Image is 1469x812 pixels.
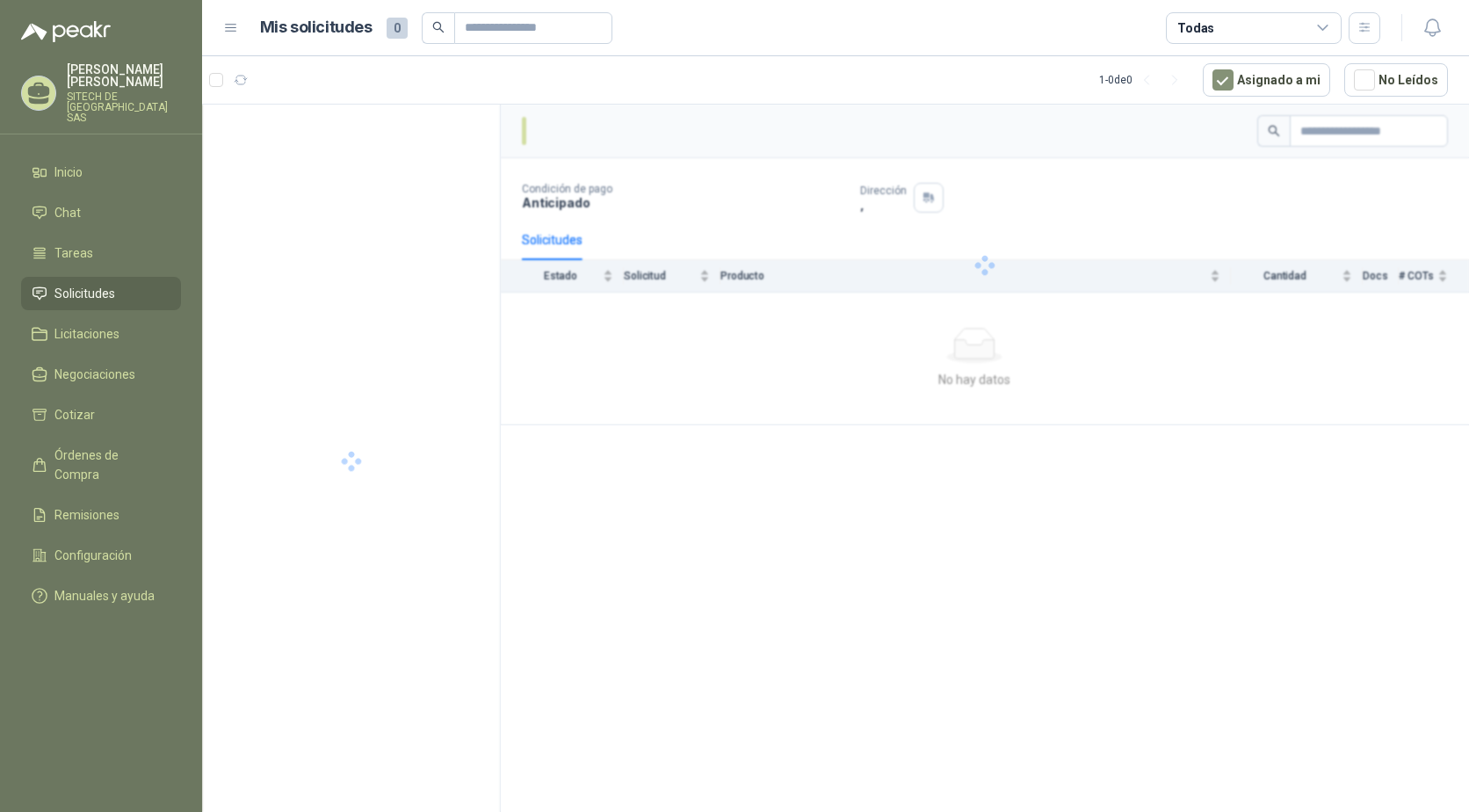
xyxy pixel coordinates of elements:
a: Negociaciones [21,358,181,391]
a: Configuración [21,539,181,572]
span: Tareas [54,243,93,263]
span: search [432,21,445,33]
h1: Mis solicitudes [260,15,373,40]
button: No Leídos [1344,63,1448,97]
span: Solicitudes [54,284,115,303]
span: Órdenes de Compra [54,446,164,484]
span: Manuales y ayuda [54,586,155,605]
a: Tareas [21,236,181,270]
div: 1 - 0 de 0 [1099,66,1189,94]
div: Todas [1177,18,1214,38]
a: Manuales y ayuda [21,579,181,613]
p: SITECH DE [GEOGRAPHIC_DATA] SAS [67,91,181,123]
a: Chat [21,196,181,229]
a: Licitaciones [21,317,181,351]
span: Cotizar [54,405,95,424]
a: Órdenes de Compra [21,439,181,491]
a: Solicitudes [21,277,181,310]
a: Remisiones [21,498,181,532]
span: Licitaciones [54,324,119,344]
img: Logo peakr [21,21,111,42]
p: [PERSON_NAME] [PERSON_NAME] [67,63,181,88]
span: Remisiones [54,505,119,525]
a: Cotizar [21,398,181,431]
span: Configuración [54,546,132,565]
span: Chat [54,203,81,222]
span: Negociaciones [54,365,135,384]
a: Inicio [21,156,181,189]
button: Asignado a mi [1203,63,1330,97]
span: Inicio [54,163,83,182]
span: 0 [387,18,408,39]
